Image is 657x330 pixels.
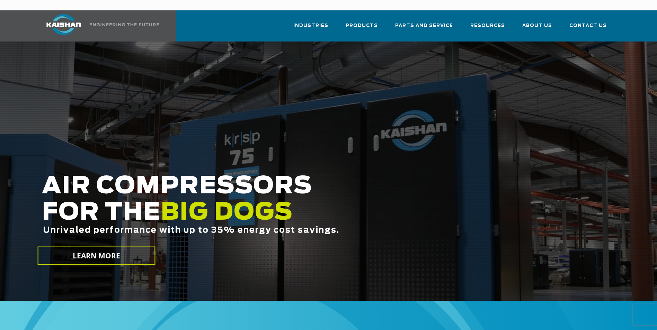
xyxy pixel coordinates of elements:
[37,247,155,265] a: LEARN MORE
[161,201,293,224] span: BIG DOGS
[522,22,552,30] span: About Us
[293,17,328,40] a: Industries
[38,10,160,42] a: Kaishan USA
[90,23,159,26] img: Engineering the future
[470,17,505,40] a: Resources
[43,226,339,235] span: Unrivaled performance with up to 35% energy cost savings.
[38,14,90,35] img: kaishan logo
[293,22,328,30] span: Industries
[42,173,518,257] h2: AIR COMPRESSORS FOR THE
[569,22,607,30] span: Contact Us
[395,22,453,30] span: Parts and Service
[470,22,505,30] span: Resources
[522,17,552,40] a: About Us
[346,17,378,40] a: Products
[72,251,120,261] span: LEARN MORE
[569,17,607,40] a: Contact Us
[346,22,378,30] span: Products
[395,17,453,40] a: Parts and Service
